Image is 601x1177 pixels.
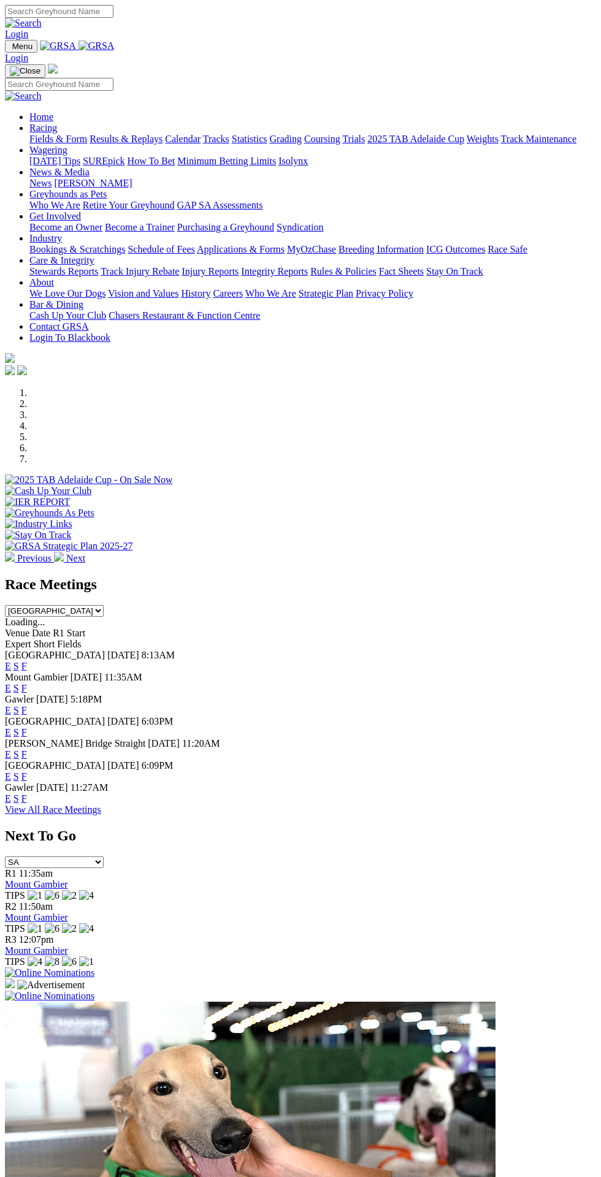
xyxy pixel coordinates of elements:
span: [DATE] [36,694,68,704]
span: [DATE] [107,650,139,660]
a: Fact Sheets [379,266,424,276]
a: Racing [29,123,57,133]
img: 4 [79,923,94,934]
a: Bar & Dining [29,299,83,310]
span: TIPS [5,956,25,967]
a: News [29,178,52,188]
h2: Next To Go [5,828,596,844]
a: Track Injury Rebate [101,266,179,276]
a: Mount Gambier [5,945,68,956]
span: 11:50am [19,901,53,912]
span: Mount Gambier [5,672,68,682]
input: Search [5,78,113,91]
a: Bookings & Scratchings [29,244,125,254]
a: Stay On Track [426,266,483,276]
a: Login To Blackbook [29,332,110,343]
span: [GEOGRAPHIC_DATA] [5,650,105,660]
a: Become an Owner [29,222,102,232]
a: Fields & Form [29,134,87,144]
a: Calendar [165,134,201,144]
span: R3 [5,934,17,945]
span: Gawler [5,782,34,793]
div: Bar & Dining [29,310,596,321]
a: F [21,749,27,760]
a: Contact GRSA [29,321,88,332]
span: Date [32,628,50,638]
img: Industry Links [5,519,72,530]
a: S [13,683,19,693]
button: Toggle navigation [5,64,45,78]
a: Breeding Information [339,244,424,254]
span: R1 [5,868,17,878]
a: S [13,727,19,737]
a: Industry [29,233,62,243]
a: 2025 TAB Adelaide Cup [367,134,464,144]
a: SUREpick [83,156,124,166]
a: Greyhounds as Pets [29,189,107,199]
img: 4 [28,956,42,967]
a: Trials [342,134,365,144]
img: 6 [45,890,59,901]
a: E [5,661,11,671]
a: F [21,661,27,671]
a: Vision and Values [108,288,178,299]
a: F [21,793,27,804]
span: [DATE] [107,716,139,726]
div: Care & Integrity [29,266,596,277]
span: [DATE] [36,782,68,793]
div: Greyhounds as Pets [29,200,596,211]
a: F [21,683,27,693]
a: Statistics [232,134,267,144]
a: E [5,749,11,760]
img: Search [5,18,42,29]
a: Home [29,112,53,122]
a: Isolynx [278,156,308,166]
span: 5:18PM [71,694,102,704]
a: Retire Your Greyhound [83,200,175,210]
a: Track Maintenance [501,134,576,144]
img: 8 [45,956,59,967]
a: Next [54,553,85,563]
a: Careers [213,288,243,299]
span: TIPS [5,923,25,934]
img: Search [5,91,42,102]
a: Minimum Betting Limits [177,156,276,166]
span: Loading... [5,617,45,627]
span: Venue [5,628,29,638]
img: Advertisement [17,980,85,991]
img: logo-grsa-white.png [48,64,58,74]
a: Chasers Restaurant & Function Centre [109,310,260,321]
a: Previous [5,553,54,563]
img: Online Nominations [5,991,94,1002]
a: Who We Are [245,288,296,299]
img: 1 [28,923,42,934]
span: 8:13AM [142,650,175,660]
a: ICG Outcomes [426,244,485,254]
img: 15187_Greyhounds_GreysPlayCentral_Resize_SA_WebsiteBanner_300x115_2025.jpg [5,978,15,988]
a: E [5,727,11,737]
span: Previous [17,553,52,563]
img: GRSA Strategic Plan 2025-27 [5,541,132,552]
a: Results & Replays [90,134,163,144]
a: Login [5,53,28,63]
a: Get Involved [29,211,81,221]
span: R1 Start [53,628,85,638]
a: Stewards Reports [29,266,98,276]
a: Integrity Reports [241,266,308,276]
a: Weights [467,134,499,144]
span: [GEOGRAPHIC_DATA] [5,760,105,771]
a: News & Media [29,167,90,177]
span: 11:27AM [71,782,109,793]
span: Short [34,639,55,649]
img: 2 [62,890,77,901]
span: 11:35AM [104,672,142,682]
a: S [13,749,19,760]
img: Cash Up Your Club [5,486,91,497]
a: Care & Integrity [29,255,94,265]
img: IER REPORT [5,497,70,508]
a: Race Safe [488,244,527,254]
img: logo-grsa-white.png [5,353,15,363]
img: facebook.svg [5,365,15,375]
span: [DATE] [148,738,180,748]
img: GRSA [78,40,115,51]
